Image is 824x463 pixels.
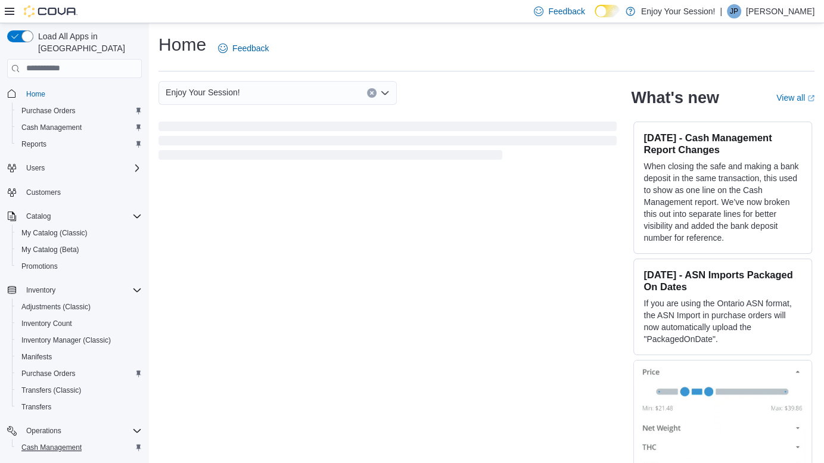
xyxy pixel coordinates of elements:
[12,332,147,349] button: Inventory Manager (Classic)
[17,400,56,414] a: Transfers
[17,333,142,347] span: Inventory Manager (Classic)
[17,137,142,151] span: Reports
[720,4,722,18] p: |
[12,225,147,241] button: My Catalog (Classic)
[26,163,45,173] span: Users
[17,440,86,455] a: Cash Management
[730,4,738,18] span: JP
[213,36,273,60] a: Feedback
[17,104,80,118] a: Purchase Orders
[776,93,814,102] a: View allExternal link
[17,104,142,118] span: Purchase Orders
[17,137,51,151] a: Reports
[643,297,802,345] p: If you are using the Ontario ASN format, the ASN Import in purchase orders will now automatically...
[12,241,147,258] button: My Catalog (Beta)
[12,315,147,332] button: Inventory Count
[12,365,147,382] button: Purchase Orders
[17,366,142,381] span: Purchase Orders
[17,259,142,274] span: Promotions
[2,85,147,102] button: Home
[21,283,60,297] button: Inventory
[12,399,147,415] button: Transfers
[17,120,86,135] a: Cash Management
[26,89,45,99] span: Home
[2,208,147,225] button: Catalog
[17,259,63,274] a: Promotions
[232,42,269,54] span: Feedback
[631,88,719,107] h2: What's new
[12,382,147,399] button: Transfers (Classic)
[21,402,51,412] span: Transfers
[33,30,142,54] span: Load All Apps in [GEOGRAPHIC_DATA]
[548,5,584,17] span: Feedback
[26,212,51,221] span: Catalog
[21,262,58,271] span: Promotions
[17,400,142,414] span: Transfers
[21,245,79,254] span: My Catalog (Beta)
[21,139,46,149] span: Reports
[21,106,76,116] span: Purchase Orders
[21,123,82,132] span: Cash Management
[17,316,142,331] span: Inventory Count
[746,4,814,18] p: [PERSON_NAME]
[21,87,50,101] a: Home
[21,86,142,101] span: Home
[21,369,76,378] span: Purchase Orders
[643,269,802,293] h3: [DATE] - ASN Imports Packaged On Dates
[21,352,52,362] span: Manifests
[17,243,142,257] span: My Catalog (Beta)
[21,319,72,328] span: Inventory Count
[643,160,802,244] p: When closing the safe and making a bank deposit in the same transaction, this used to show as one...
[643,132,802,156] h3: [DATE] - Cash Management Report Changes
[17,366,80,381] a: Purchase Orders
[380,88,390,98] button: Open list of options
[21,283,142,297] span: Inventory
[807,95,814,102] svg: External link
[24,5,77,17] img: Cova
[12,439,147,456] button: Cash Management
[17,383,142,397] span: Transfers (Classic)
[17,300,142,314] span: Adjustments (Classic)
[21,161,142,175] span: Users
[12,102,147,119] button: Purchase Orders
[26,426,61,436] span: Operations
[21,209,142,223] span: Catalog
[367,88,377,98] button: Clear input
[12,136,147,153] button: Reports
[17,440,142,455] span: Cash Management
[21,424,66,438] button: Operations
[21,424,142,438] span: Operations
[17,300,95,314] a: Adjustments (Classic)
[26,188,61,197] span: Customers
[12,258,147,275] button: Promotions
[17,120,142,135] span: Cash Management
[17,350,142,364] span: Manifests
[641,4,716,18] p: Enjoy Your Session!
[21,443,82,452] span: Cash Management
[727,4,741,18] div: Jesse Prior
[17,226,142,240] span: My Catalog (Classic)
[17,243,84,257] a: My Catalog (Beta)
[21,185,66,200] a: Customers
[21,335,111,345] span: Inventory Manager (Classic)
[158,33,206,57] h1: Home
[17,316,77,331] a: Inventory Count
[595,5,620,17] input: Dark Mode
[12,349,147,365] button: Manifests
[21,386,81,395] span: Transfers (Classic)
[26,285,55,295] span: Inventory
[21,185,142,200] span: Customers
[17,333,116,347] a: Inventory Manager (Classic)
[17,226,92,240] a: My Catalog (Classic)
[2,184,147,201] button: Customers
[2,422,147,439] button: Operations
[166,85,240,100] span: Enjoy Your Session!
[21,228,88,238] span: My Catalog (Classic)
[21,302,91,312] span: Adjustments (Classic)
[2,282,147,299] button: Inventory
[595,17,595,18] span: Dark Mode
[21,209,55,223] button: Catalog
[21,161,49,175] button: Users
[17,350,57,364] a: Manifests
[12,299,147,315] button: Adjustments (Classic)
